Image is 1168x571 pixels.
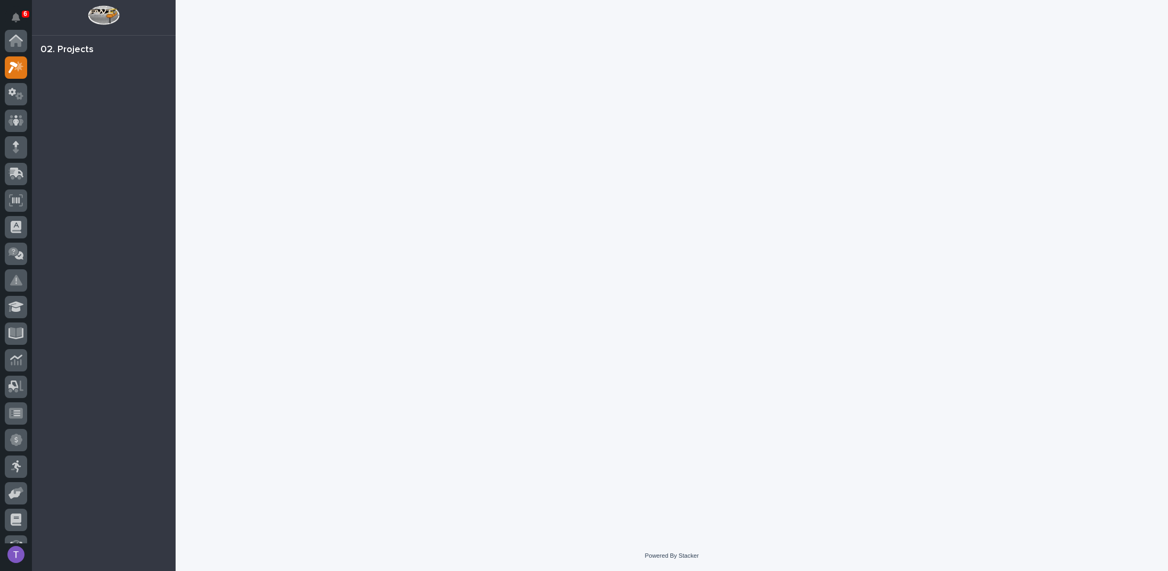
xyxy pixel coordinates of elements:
[88,5,119,25] img: Workspace Logo
[40,44,94,56] div: 02. Projects
[23,10,27,18] p: 6
[5,543,27,566] button: users-avatar
[645,552,699,559] a: Powered By Stacker
[13,13,27,30] div: Notifications6
[5,6,27,29] button: Notifications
